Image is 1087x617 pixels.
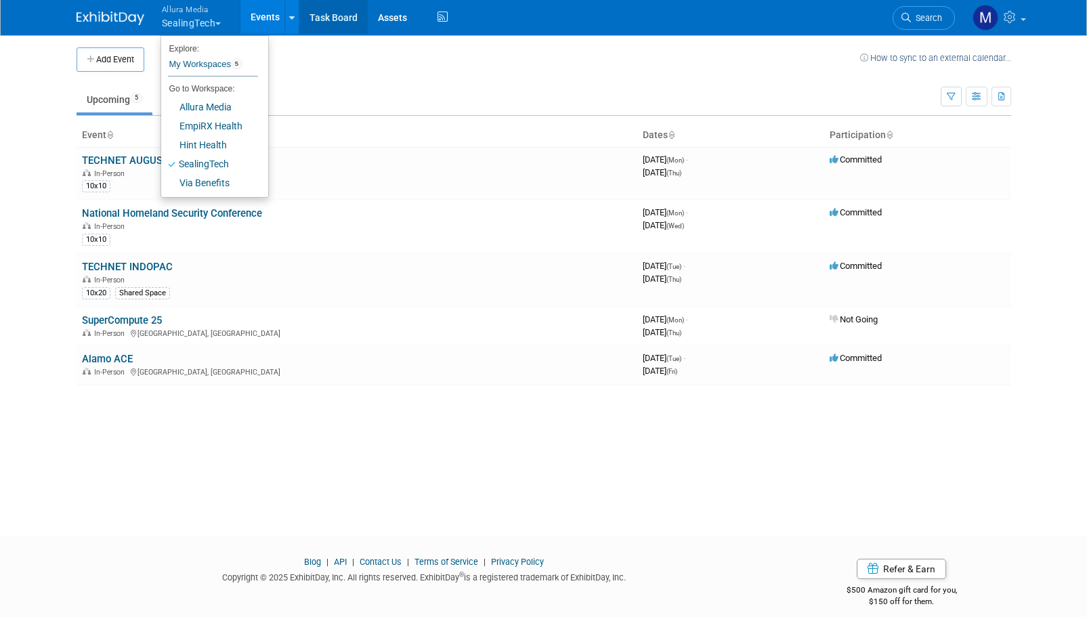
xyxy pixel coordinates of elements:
[643,220,684,230] span: [DATE]
[404,557,412,567] span: |
[82,353,133,365] a: Alamo ACE
[666,156,684,164] span: (Mon)
[161,41,258,53] li: Explore:
[77,124,637,147] th: Event
[94,169,129,178] span: In-Person
[643,327,681,337] span: [DATE]
[349,557,358,567] span: |
[94,329,129,338] span: In-Person
[161,173,258,192] a: Via Benefits
[973,5,998,30] img: Max Fanwick
[830,261,882,271] span: Committed
[162,2,221,16] span: Allura Media
[886,129,893,140] a: Sort by Participation Type
[106,129,113,140] a: Sort by Event Name
[643,261,685,271] span: [DATE]
[643,167,681,177] span: [DATE]
[666,169,681,177] span: (Thu)
[161,135,258,154] a: Hint Health
[666,209,684,217] span: (Mon)
[360,557,402,567] a: Contact Us
[666,329,681,337] span: (Thu)
[77,47,144,72] button: Add Event
[155,87,207,112] a: Past6
[893,6,955,30] a: Search
[83,368,91,375] img: In-Person Event
[830,353,882,363] span: Committed
[666,222,684,230] span: (Wed)
[860,53,1011,63] a: How to sync to an external calendar...
[82,314,162,326] a: SuperCompute 25
[83,329,91,336] img: In-Person Event
[666,368,677,375] span: (Fri)
[161,98,258,116] a: Allura Media
[323,557,332,567] span: |
[792,596,1011,608] div: $150 off for them.
[94,222,129,231] span: In-Person
[414,557,478,567] a: Terms of Service
[637,124,824,147] th: Dates
[94,368,129,377] span: In-Person
[83,276,91,282] img: In-Person Event
[82,154,175,167] a: TECHNET AUGUSTA
[792,576,1011,607] div: $500 Amazon gift card for you,
[643,154,688,165] span: [DATE]
[82,261,173,273] a: TECHNET INDOPAC
[686,314,688,324] span: -
[683,353,685,363] span: -
[686,154,688,165] span: -
[161,116,258,135] a: EmpiRX Health
[666,276,681,283] span: (Thu)
[82,327,632,338] div: [GEOGRAPHIC_DATA], [GEOGRAPHIC_DATA]
[686,207,688,217] span: -
[491,557,544,567] a: Privacy Policy
[82,207,262,219] a: National Homeland Security Conference
[82,366,632,377] div: [GEOGRAPHIC_DATA], [GEOGRAPHIC_DATA]
[643,274,681,284] span: [DATE]
[643,207,688,217] span: [DATE]
[666,316,684,324] span: (Mon)
[94,276,129,284] span: In-Person
[643,353,685,363] span: [DATE]
[161,154,258,173] a: SealingTech
[643,366,677,376] span: [DATE]
[857,559,946,579] a: Refer & Earn
[666,355,681,362] span: (Tue)
[911,13,942,23] span: Search
[830,154,882,165] span: Committed
[131,93,142,103] span: 5
[161,80,258,98] li: Go to Workspace:
[83,222,91,229] img: In-Person Event
[82,180,110,192] div: 10x10
[668,129,675,140] a: Sort by Start Date
[82,287,110,299] div: 10x20
[168,53,258,76] a: My Workspaces5
[643,314,688,324] span: [DATE]
[334,557,347,567] a: API
[77,568,773,584] div: Copyright © 2025 ExhibitDay, Inc. All rights reserved. ExhibitDay is a registered trademark of Ex...
[231,58,242,69] span: 5
[77,12,144,25] img: ExhibitDay
[683,261,685,271] span: -
[77,87,152,112] a: Upcoming5
[115,287,170,299] div: Shared Space
[830,207,882,217] span: Committed
[82,234,110,246] div: 10x10
[83,169,91,176] img: In-Person Event
[304,557,321,567] a: Blog
[824,124,1011,147] th: Participation
[480,557,489,567] span: |
[830,314,878,324] span: Not Going
[666,263,681,270] span: (Tue)
[459,571,464,578] sup: ®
